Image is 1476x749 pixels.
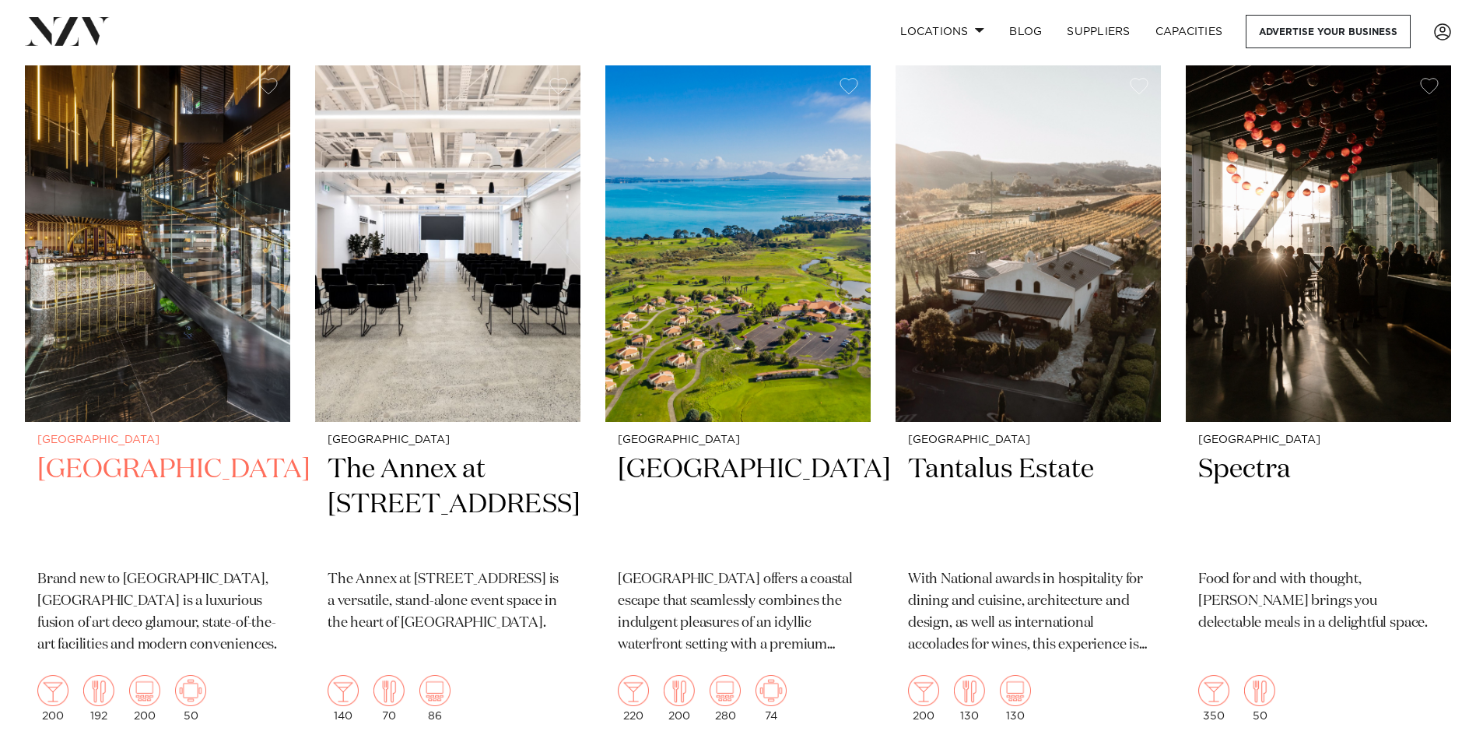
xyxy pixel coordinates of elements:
small: [GEOGRAPHIC_DATA] [328,434,568,446]
p: [GEOGRAPHIC_DATA] offers a coastal escape that seamlessly combines the indulgent pleasures of an ... [618,569,858,656]
a: [GEOGRAPHIC_DATA] The Annex at [STREET_ADDRESS] The Annex at [STREET_ADDRESS] is a versatile, sta... [315,65,580,734]
img: theatre.png [710,675,741,706]
div: 200 [37,675,68,722]
div: 130 [954,675,985,722]
div: 140 [328,675,359,722]
img: cocktail.png [1198,675,1229,706]
div: 130 [1000,675,1031,722]
img: dining.png [954,675,985,706]
img: dining.png [373,675,405,706]
img: meeting.png [756,675,787,706]
div: 200 [908,675,939,722]
img: meeting.png [175,675,206,706]
div: 50 [1244,675,1275,722]
a: Advertise your business [1246,15,1411,48]
h2: Tantalus Estate [908,452,1148,557]
img: cocktail.png [328,675,359,706]
div: 280 [710,675,741,722]
div: 200 [129,675,160,722]
h2: The Annex at [STREET_ADDRESS] [328,452,568,557]
p: Brand new to [GEOGRAPHIC_DATA], [GEOGRAPHIC_DATA] is a luxurious fusion of art deco glamour, stat... [37,569,278,656]
div: 86 [419,675,451,722]
h2: [GEOGRAPHIC_DATA] [37,452,278,557]
a: [GEOGRAPHIC_DATA] Spectra Food for and with thought, [PERSON_NAME] brings you delectable meals in... [1186,65,1451,734]
h2: [GEOGRAPHIC_DATA] [618,452,858,557]
img: theatre.png [1000,675,1031,706]
p: The Annex at [STREET_ADDRESS] is a versatile, stand-alone event space in the heart of [GEOGRAPHIC... [328,569,568,635]
img: cocktail.png [37,675,68,706]
small: [GEOGRAPHIC_DATA] [618,434,858,446]
small: [GEOGRAPHIC_DATA] [908,434,1148,446]
div: 50 [175,675,206,722]
a: BLOG [997,15,1054,48]
img: cocktail.png [618,675,649,706]
img: cocktail.png [908,675,939,706]
div: 220 [618,675,649,722]
p: With National awards in hospitality for dining and cuisine, architecture and design, as well as i... [908,569,1148,656]
img: dining.png [664,675,695,706]
div: 192 [83,675,114,722]
p: Food for and with thought, [PERSON_NAME] brings you delectable meals in a delightful space. [1198,569,1439,635]
a: Capacities [1143,15,1236,48]
img: theatre.png [129,675,160,706]
a: [GEOGRAPHIC_DATA] [GEOGRAPHIC_DATA] Brand new to [GEOGRAPHIC_DATA], [GEOGRAPHIC_DATA] is a luxuri... [25,65,290,734]
img: nzv-logo.png [25,17,110,45]
a: [GEOGRAPHIC_DATA] [GEOGRAPHIC_DATA] [GEOGRAPHIC_DATA] offers a coastal escape that seamlessly com... [605,65,871,734]
div: 350 [1198,675,1229,722]
h2: Spectra [1198,452,1439,557]
div: 74 [756,675,787,722]
small: [GEOGRAPHIC_DATA] [37,434,278,446]
a: [GEOGRAPHIC_DATA] Tantalus Estate With National awards in hospitality for dining and cuisine, arc... [896,65,1161,734]
div: 200 [664,675,695,722]
img: dining.png [1244,675,1275,706]
a: Locations [888,15,997,48]
img: dining.png [83,675,114,706]
img: theatre.png [419,675,451,706]
a: SUPPLIERS [1054,15,1142,48]
div: 70 [373,675,405,722]
small: [GEOGRAPHIC_DATA] [1198,434,1439,446]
